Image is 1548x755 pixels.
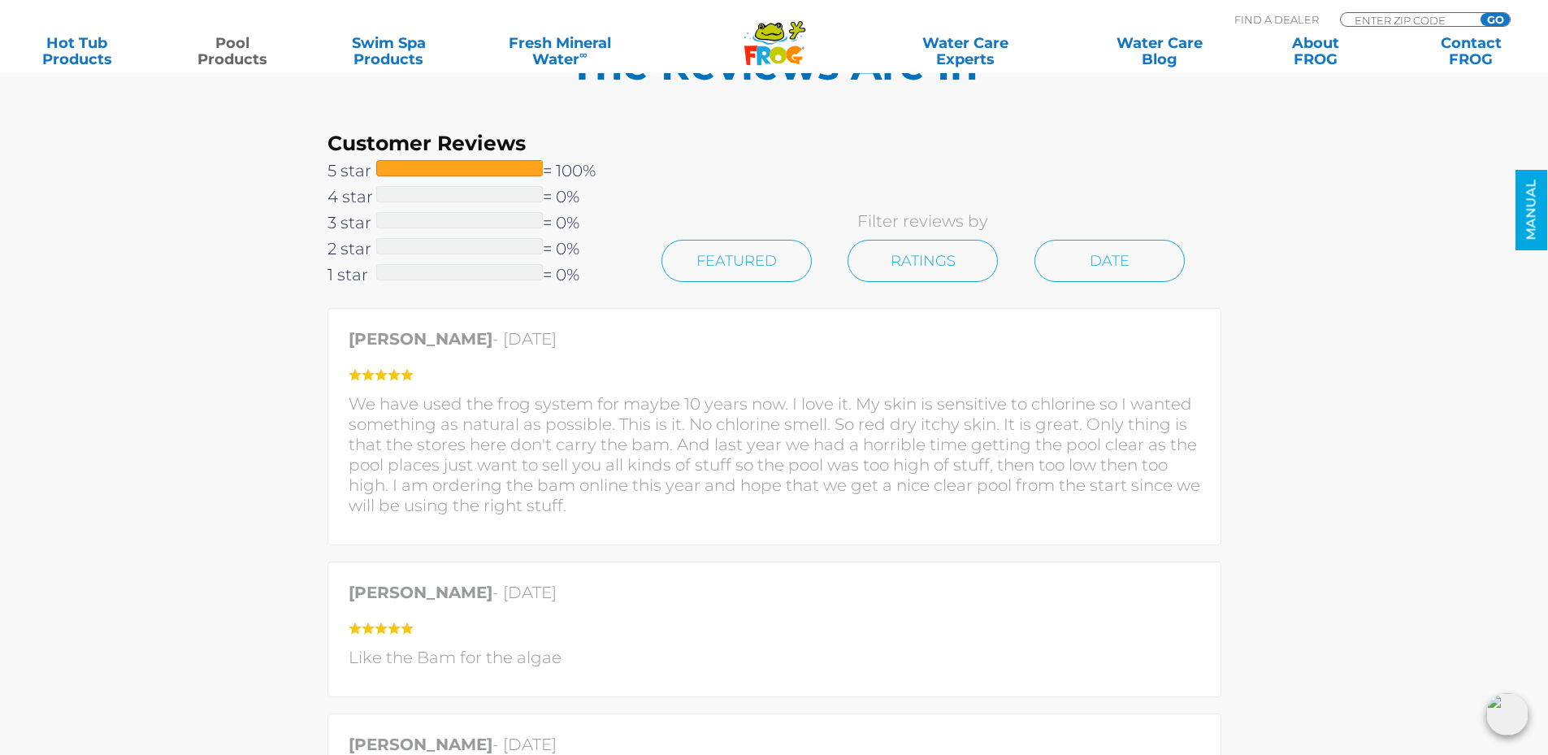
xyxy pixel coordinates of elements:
[349,394,1200,516] p: We have used the frog system for maybe 10 years now. I love it. My skin is sensitive to chlorine ...
[661,240,812,282] a: Featured
[1481,13,1510,26] input: GO
[483,35,635,67] a: Fresh MineralWater∞
[349,648,1200,668] p: Like the Bam for the algae
[625,211,1221,232] p: Filter reviews by
[172,35,293,67] a: PoolProducts
[327,262,626,288] a: 1 star= 0%
[327,184,376,210] span: 4 star
[327,210,376,236] span: 3 star
[1234,12,1319,27] p: Find A Dealer
[327,236,376,262] span: 2 star
[1353,13,1463,27] input: Zip Code Form
[579,48,588,61] sup: ∞
[327,158,626,184] a: 5 star= 100%
[1486,693,1528,735] img: openIcon
[327,43,1221,89] h5: The Reviews Are In
[349,583,492,602] strong: [PERSON_NAME]
[1515,170,1547,250] a: MANUAL
[327,210,626,236] a: 3 star= 0%
[349,329,492,349] strong: [PERSON_NAME]
[867,35,1064,67] a: Water CareExperts
[349,735,492,754] strong: [PERSON_NAME]
[349,583,1200,611] p: - [DATE]
[327,262,376,288] span: 1 star
[848,240,998,282] a: Ratings
[349,329,1200,358] p: - [DATE]
[327,129,626,158] h3: Customer Reviews
[1034,240,1185,282] a: Date
[328,35,449,67] a: Swim SpaProducts
[1099,35,1220,67] a: Water CareBlog
[1255,35,1376,67] a: AboutFROG
[327,158,376,184] span: 5 star
[327,236,626,262] a: 2 star= 0%
[16,35,137,67] a: Hot TubProducts
[1411,35,1532,67] a: ContactFROG
[327,184,626,210] a: 4 star= 0%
